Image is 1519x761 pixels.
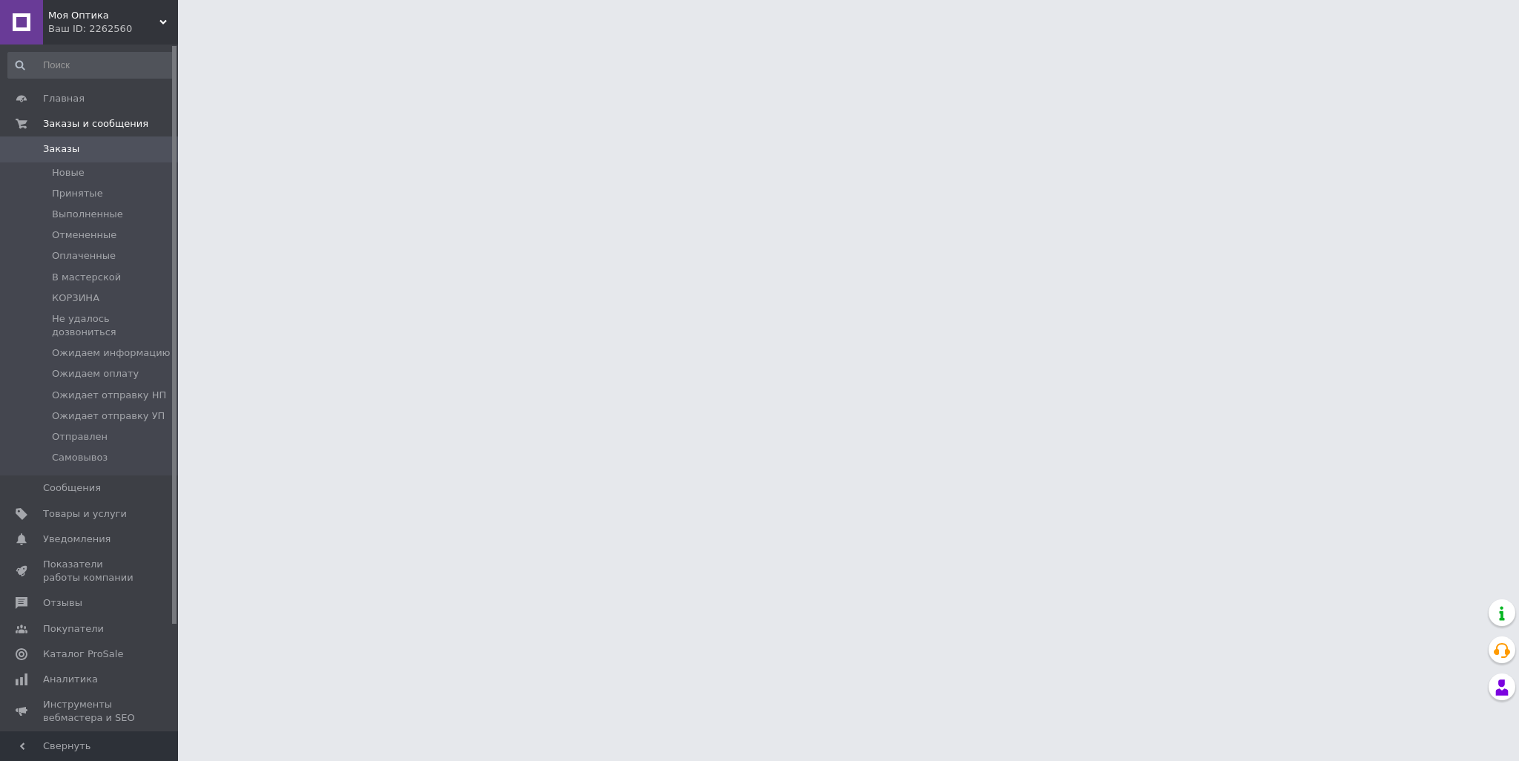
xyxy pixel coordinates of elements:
span: Ожидает отправку УП [52,409,165,423]
span: Товары и услуги [43,507,127,521]
span: Ожидаем оплату [52,367,139,380]
span: Отмененные [52,228,116,242]
span: Каталог ProSale [43,648,123,661]
span: Выполненные [52,208,123,221]
span: Оплаченные [52,249,116,263]
span: Новые [52,166,85,179]
span: Не удалось дозвониться [52,312,174,339]
input: Поиск [7,52,175,79]
span: Аналитика [43,673,98,686]
span: Ожидает отправку НП [52,389,166,402]
span: Заказы и сообщения [43,117,148,131]
span: Покупатели [43,622,104,636]
span: Заказы [43,142,79,156]
span: Уведомления [43,533,111,546]
span: В мастерской [52,271,121,284]
span: Отправлен [52,430,108,444]
span: Ожидаем информацию [52,346,171,360]
span: КОРЗИНА [52,291,99,305]
div: Ваш ID: 2262560 [48,22,178,36]
span: Показатели работы компании [43,558,137,584]
span: Инструменты вебмастера и SEO [43,698,137,725]
span: Главная [43,92,85,105]
span: Отзывы [43,596,82,610]
span: Моя Оптика [48,9,159,22]
span: Самовывоз [52,451,108,464]
span: Принятые [52,187,103,200]
span: Сообщения [43,481,101,495]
